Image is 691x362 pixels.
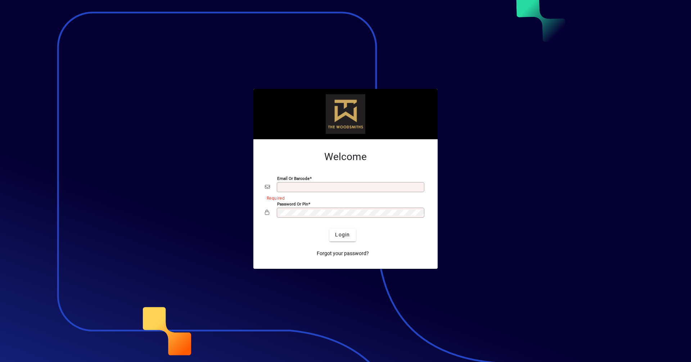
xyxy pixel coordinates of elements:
[335,231,350,239] span: Login
[314,247,372,260] a: Forgot your password?
[317,250,369,257] span: Forgot your password?
[329,228,356,241] button: Login
[277,176,310,181] mat-label: Email or Barcode
[265,151,426,163] h2: Welcome
[267,194,420,202] mat-error: Required
[277,201,308,206] mat-label: Password or Pin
